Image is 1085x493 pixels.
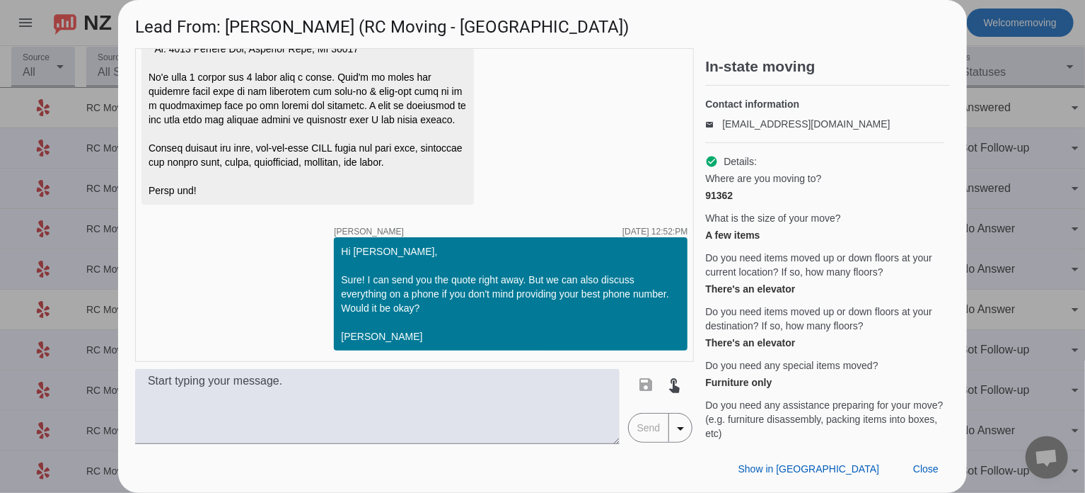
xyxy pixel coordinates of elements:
[902,456,950,482] button: Close
[722,118,890,130] a: [EMAIL_ADDRESS][DOMAIN_NAME]
[705,155,718,168] mat-icon: check_circle
[738,463,879,475] span: Show in [GEOGRAPHIC_DATA]
[334,227,404,236] span: [PERSON_NAME]
[705,251,944,279] span: Do you need items moved up or down floors at your current location? If so, how many floors?
[705,375,944,390] div: Furniture only
[724,154,757,169] span: Details:
[705,188,944,203] div: 91362
[622,227,687,236] div: [DATE] 12:52:PM
[705,398,944,441] span: Do you need any assistance preparing for your move? (e.g. furniture disassembly, packing items in...
[913,463,939,475] span: Close
[705,336,944,350] div: There's an elevator
[705,211,840,225] span: What is the size of your move?
[705,305,944,333] span: Do you need items moved up or down floors at your destination? If so, how many floors?
[705,171,821,186] span: Where are you moving to?
[705,358,878,373] span: Do you need any special items moved?
[705,228,944,242] div: A few items
[705,443,944,458] div: Not sure
[727,456,890,482] button: Show in [GEOGRAPHIC_DATA]
[705,120,722,127] mat-icon: email
[341,244,680,344] div: Hi [PERSON_NAME], Sure! I can send you the quote right away. But we can also discuss everything o...
[666,376,683,393] mat-icon: touch_app
[705,97,944,111] h4: Contact information
[705,282,944,296] div: There's an elevator
[672,420,689,437] mat-icon: arrow_drop_down
[705,59,950,74] h2: In-state moving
